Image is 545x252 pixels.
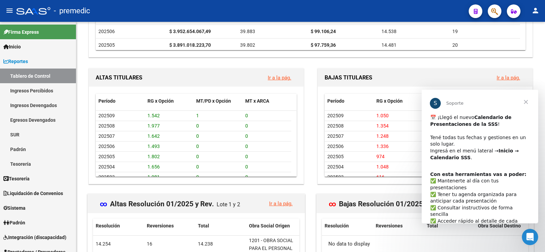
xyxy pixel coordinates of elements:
mat-card-title: Bajas Resolución 01/2025 y Rev. [329,195,472,208]
span: 0 [245,144,248,149]
span: 1.656 [147,164,160,169]
span: 202509 [98,113,115,118]
datatable-header-cell: RG x Opción [374,94,423,108]
span: 974 [376,154,385,159]
span: Sistema [3,204,26,212]
span: ∞ [329,200,336,208]
span: 0 [245,133,248,139]
span: 202505 [98,154,115,159]
datatable-header-cell: Reversiones [373,219,424,233]
span: 0 [245,164,248,169]
span: BAJAS TITULARES [325,74,372,81]
span: Lote 1 y 2 [217,201,240,208]
span: Firma Express [3,28,39,36]
button: Ir a la pág. [491,71,526,84]
span: 0 [245,123,248,129]
span: 0 [245,174,248,180]
datatable-header-cell: Período [325,94,374,108]
span: Integración (discapacidad) [3,234,66,241]
span: Reversiones [376,223,403,228]
span: Total [198,223,209,228]
span: Liquidación de Convenios [3,190,63,197]
span: 202503 [98,174,115,180]
div: 16 [147,240,192,248]
span: 1.802 [147,154,160,159]
span: 202504 [98,164,115,169]
span: 202509 [327,113,344,118]
span: 1.642 [147,133,160,139]
a: Ir a la pág. [268,75,291,81]
span: 0 [196,154,199,159]
strong: $ 3.891.018.223,70 [169,42,211,48]
mat-icon: person [531,6,540,15]
span: 0 [196,133,199,139]
iframe: Intercom live chat [522,229,538,245]
span: 1.336 [376,144,389,149]
span: 1.542 [147,113,160,118]
span: 202506 [327,144,344,149]
div: 14.238 [198,240,244,248]
span: 1.354 [376,123,389,129]
strong: $ 97.759,36 [311,42,336,48]
b: Con esta herramientas vas a poder: [9,82,105,87]
span: 0 [196,144,199,149]
strong: $ 99.106,24 [311,29,336,34]
span: Inicio [3,43,21,50]
datatable-header-cell: MT x ARCA [243,94,292,108]
span: 1.248 [376,133,389,139]
iframe: Intercom live chat mensaje [422,90,538,223]
datatable-header-cell: Total [195,219,246,233]
button: Ir a la pág. [262,71,297,84]
mat-card-title: Altas Resolución 01/2025 y Rev. [100,195,243,208]
button: Ir a la pág. [264,197,298,210]
span: ALTAS TITULARES [96,74,142,81]
span: 1 [196,113,199,118]
datatable-header-cell: Resolución [322,219,373,233]
datatable-header-cell: Período [96,94,145,108]
div: ​✅ Mantenerte al día con tus presentaciones ✅ Tener tu agenda organizada para anticipar cada pres... [9,81,108,162]
span: 14.538 [381,29,396,34]
mat-icon: menu [5,6,14,15]
datatable-header-cell: Reversiones [144,219,195,233]
span: Reversiones [147,223,174,228]
span: 20 [452,42,458,48]
datatable-header-cell: RG x Opción [145,94,194,108]
span: RG x Opción [147,98,174,104]
span: 202507 [98,133,115,139]
span: 202508 [98,123,115,129]
span: Total [427,223,438,228]
span: 39.883 [240,29,255,34]
span: - premedic [54,3,90,18]
span: 0 [245,113,248,118]
span: Padrón [3,219,25,226]
span: Obra Social Origen [249,223,290,228]
datatable-header-cell: Resolución [93,219,144,233]
div: 14.254 [96,240,141,248]
datatable-header-cell: MT/PD x Opción [193,94,243,108]
span: Resolución [325,223,349,228]
span: MT/PD x Opción [196,98,231,104]
a: Ir a la pág. [269,201,293,207]
span: 0 [245,154,248,159]
span: 202505 [98,42,115,48]
span: Período [327,98,344,104]
span: 0 [196,174,199,180]
strong: $ 3.952.654.067,49 [169,29,211,34]
span: 202505 [327,154,344,159]
span: 0 [196,164,199,169]
span: Reportes [3,58,28,65]
span: 202507 [327,133,344,139]
span: Resolución [96,223,120,228]
span: 616 [376,174,385,180]
span: 0 [196,123,199,129]
span: MT x ARCA [245,98,269,104]
datatable-header-cell: Obra Social Origen [246,219,299,233]
span: 1.981 [147,174,160,180]
span: Período [98,98,115,104]
datatable-header-cell: Obra Social Destino [475,219,528,233]
span: 1.977 [147,123,160,129]
span: RG x Opción [376,98,403,104]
